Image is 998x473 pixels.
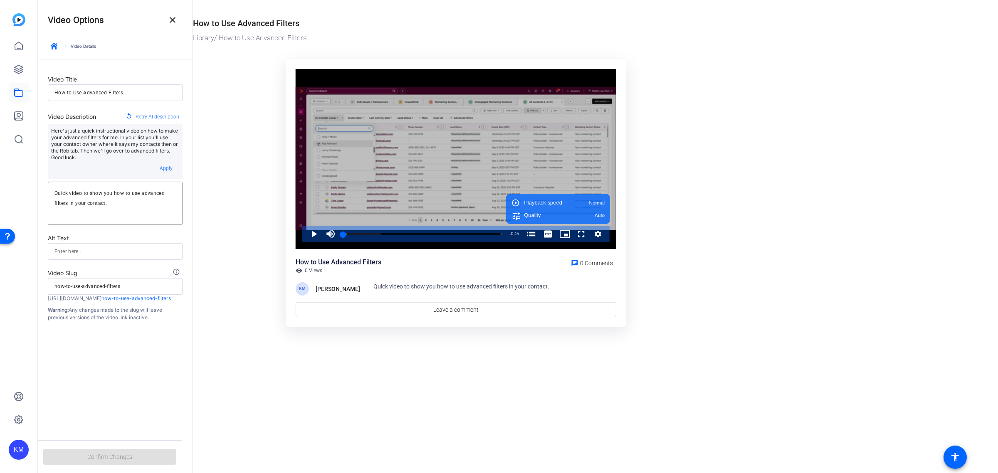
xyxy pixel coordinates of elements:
div: [PERSON_NAME] [316,284,360,294]
span: Quality [524,212,541,218]
button: Playback speed Normal [506,197,610,209]
div: How to Use Advanced Filters [193,17,299,30]
span: 0 Views [305,267,322,274]
div: Progress Bar [343,233,501,235]
input: Enter here... [54,88,176,98]
mat-icon: visibility [296,267,302,274]
img: blue-gradient.svg [12,13,25,26]
span: Normal [589,200,605,205]
div: KM [296,282,309,296]
mat-icon: accessibility [950,452,960,462]
div: / How to Use Advanced Filters [193,33,715,44]
div: Video Title [48,74,183,84]
strong: Warning: [48,307,69,313]
div: KM [9,440,29,460]
mat-icon: info_outline [173,268,183,278]
button: Picture-in-Picture [556,226,573,242]
span: Playback speed [524,200,562,205]
button: Apply [153,161,179,176]
div: Video Player [296,69,616,249]
a: 0 Comments [568,257,616,267]
mat-icon: chat [571,259,578,267]
span: Video Slug [48,269,77,276]
input: Enter here... [54,281,176,291]
mat-icon: close [168,15,178,25]
span: Leave a comment [433,305,479,314]
span: Quick video to show you how to use advanced filters in your contact. [373,283,549,290]
div: Alt Text [48,233,183,243]
span: - [509,232,511,236]
button: Captions [540,226,556,242]
button: Quality Auto [506,209,610,222]
span: Auto [595,213,605,218]
mat-icon: replay [126,113,132,121]
button: Fullscreen [573,226,590,242]
button: Mute [322,226,339,242]
span: [URL][DOMAIN_NAME] [48,295,101,301]
h4: Video Options [48,15,104,25]
span: 0 Comments [580,260,613,266]
p: Here's just a quick instructional video on how to make your advanced filters for me. In your list... [51,128,179,161]
span: Apply [160,165,173,171]
button: Retry AI description [122,109,183,124]
a: Library [193,34,214,42]
div: How to Use Advanced Filters [296,257,381,267]
div: Video Description [48,112,96,122]
p: Any changes made to the slug will leave previous versions of the video link inactive. [48,306,183,321]
span: Retry AI description [136,111,179,122]
button: Play [306,226,322,242]
span: how-to-use-advanced-filters [101,295,171,301]
span: 0:45 [511,232,519,236]
a: Leave a comment [296,302,616,317]
input: Enter here... [54,246,176,256]
button: Chapters [523,226,540,242]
